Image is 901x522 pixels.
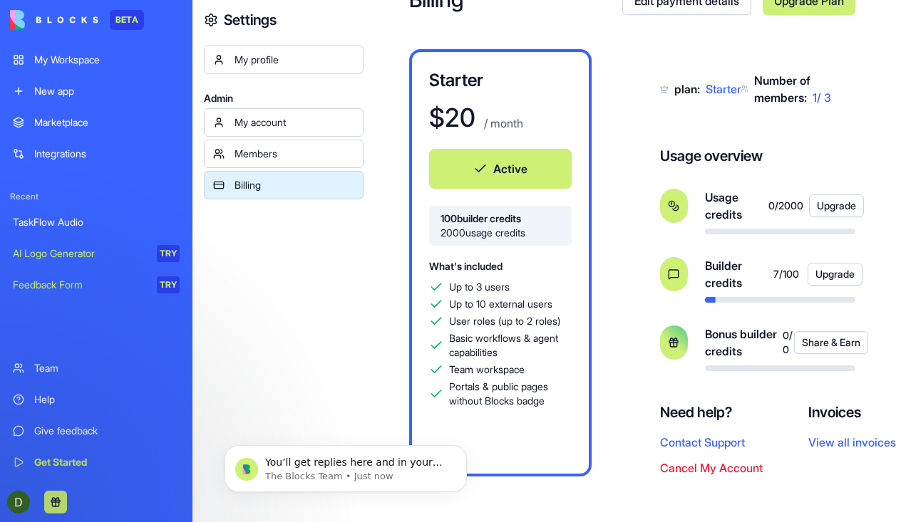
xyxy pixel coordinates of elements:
button: Upgrade [808,263,863,286]
span: Up to 3 users [449,280,510,294]
div: Hi I want finally to cancel my subscription please [51,82,274,127]
button: Send a message… [244,453,267,476]
div: TRY [157,276,180,293]
button: Contact Support [660,434,745,451]
a: Help [4,385,188,414]
div: The Blocks Team says… [11,138,274,278]
div: Team [34,361,180,375]
div: BETA [110,10,144,30]
a: BETA [10,10,144,30]
span: Basic workflows & agent capabilities [449,331,572,360]
button: Home [223,6,250,33]
a: My Workspace [4,46,188,74]
button: Cancel My Account [660,459,763,476]
h4: Usage overview [660,146,763,166]
div: Give feedback [34,424,180,438]
div: You’ll get replies here and in your email: ✉️ [23,147,222,202]
span: Builder credits [705,257,773,291]
a: Billing [204,171,364,199]
button: go back [9,6,36,33]
textarea: Message… [12,429,273,453]
div: The Blocks Team • Just now [23,249,143,258]
span: Portals & public pages without Blocks badge [449,380,572,408]
div: You’ll get replies here and in your email:✉️[EMAIL_ADDRESS][DOMAIN_NAME]The team will be back🕒Lat... [11,138,234,246]
a: My account [204,108,364,137]
div: Get Started [34,455,180,469]
span: Bonus builder credits [705,325,783,360]
h3: Starter [429,69,572,92]
a: Get Started [4,448,188,476]
h4: Need help? [660,402,763,422]
b: [EMAIL_ADDRESS][DOMAIN_NAME] [23,175,136,201]
div: Hi I want finally to cancel my subscription please [63,90,262,118]
a: Marketplace [4,108,188,137]
div: Help [34,392,180,407]
span: 0 / 2000 [768,199,798,213]
button: Active [429,149,572,189]
a: New app [4,77,188,105]
div: My Workspace [34,53,180,67]
b: Later [DATE] [35,224,106,236]
a: Give feedback [4,417,188,445]
div: AI Logo Generator [13,246,147,261]
span: 7 / 100 [773,267,796,281]
p: / month [481,115,523,132]
div: The team will be back 🕒 [23,210,222,238]
span: Recent [4,191,188,202]
span: Up to 10 external users [449,297,552,311]
span: 1 / 3 [813,90,831,105]
div: TRY [157,245,180,262]
button: Upgrade [809,194,864,217]
div: My profile [235,53,354,67]
span: plan: [674,82,700,96]
div: Members [235,147,354,161]
a: Starter$20 / monthActive100builder credits2000usage creditsWhat's includedUp to 3 usersUp to 10 e... [409,49,592,476]
span: What's included [429,260,503,272]
a: Feedback FormTRY [4,271,188,299]
div: New app [34,84,180,98]
span: Team workspace [449,362,525,377]
img: ACg8ocKcgkpAf_xrTRZtzuMSHP_ZmZUxAhwDmMuSFDfQFrCzUDPfZQ=s96-c [7,491,30,513]
h1: The Blocks Team [69,14,163,24]
a: Upgrade [809,194,855,217]
div: Feedback Form [13,278,147,292]
div: Close [250,6,276,31]
button: Gif picker [45,459,56,470]
img: logo [10,10,98,30]
a: AI Logo GeneratorTRY [4,239,188,268]
div: TaskFlow Audio [13,215,180,229]
button: Upload attachment [68,459,79,470]
span: 2000 usage credits [441,226,560,240]
button: Emoji picker [22,459,34,470]
a: Team [4,354,188,382]
div: Dacil says… [11,82,274,138]
a: Members [204,140,364,168]
span: Number of members: [754,73,810,105]
a: TaskFlow Audio [4,208,188,236]
span: 100 builder credits [441,212,560,226]
span: Admin [204,91,364,105]
button: Share & Earn [794,331,868,354]
a: Upgrade [808,263,855,286]
iframe: Intercom notifications message [203,415,488,515]
a: Integrations [4,140,188,168]
div: My account [235,115,354,130]
img: Profile image for The Blocks Team [41,8,63,31]
button: Start recording [91,459,102,470]
span: User roles (up to 2 roles) [449,314,560,328]
div: Marketplace [34,115,180,130]
span: Starter [706,82,741,96]
a: My profile [204,46,364,74]
div: Billing [235,178,354,192]
h4: Settings [224,10,277,30]
span: Usage credits [705,189,768,223]
h1: $ 20 [429,103,475,132]
div: Integrations [34,147,180,161]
